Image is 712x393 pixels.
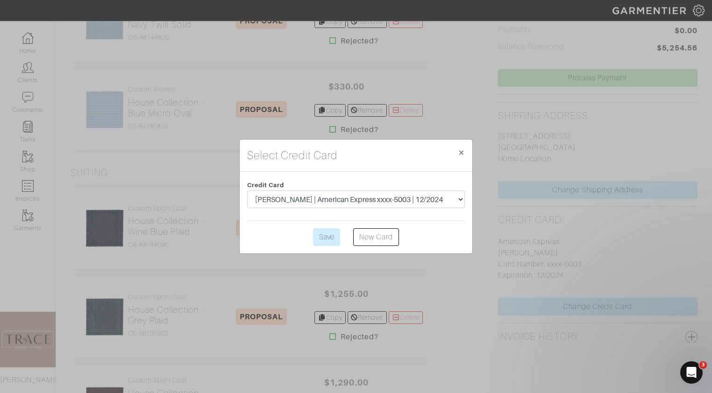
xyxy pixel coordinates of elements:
span: 3 [699,361,707,369]
input: Save [313,228,340,246]
a: New Card [353,228,399,246]
iframe: Intercom live chat [680,361,703,384]
span: × [458,146,465,159]
span: Credit Card [247,182,285,189]
h4: Select Credit Card [247,147,337,164]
